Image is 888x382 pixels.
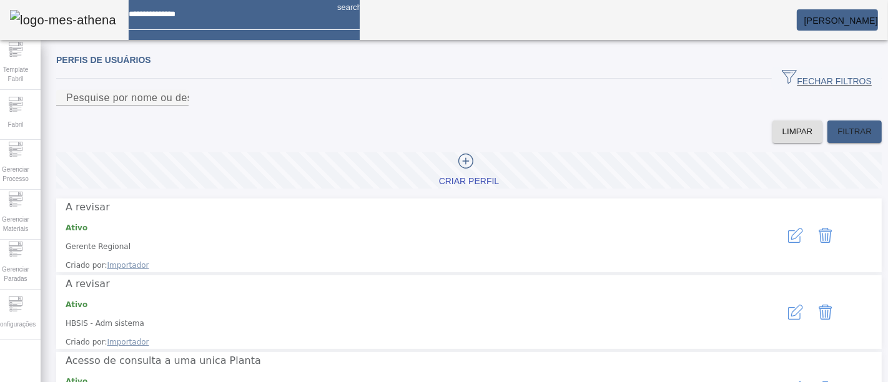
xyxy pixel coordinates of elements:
span: Criado por: [66,260,743,271]
span: Fabril [4,116,27,133]
span: FILTRAR [837,125,872,138]
button: FILTRAR [827,120,882,143]
div: Criar Perfil [439,175,499,188]
button: Delete [811,297,841,327]
span: LIMPAR [782,125,813,138]
span: FECHAR FILTROS [782,69,872,88]
button: Delete [811,220,841,250]
span: A revisar [66,201,110,213]
span: Importador [107,338,149,346]
strong: Ativo [66,223,87,232]
span: Criado por: [66,336,743,348]
button: Criar Perfil [56,152,882,189]
span: A revisar [66,278,110,290]
span: [PERSON_NAME] [804,16,878,26]
span: Acesso de consulta a uma unica Planta [66,355,261,366]
span: Perfis de usuários [56,55,151,65]
img: logo-mes-athena [10,10,116,30]
span: Importador [107,261,149,270]
button: LIMPAR [772,120,823,143]
p: HBSIS - Adm sistema [66,318,743,329]
button: FECHAR FILTROS [772,67,882,90]
p: Gerente Regional [66,241,743,252]
mat-label: Pesquise por nome ou descrição [66,92,221,103]
strong: Ativo [66,300,87,309]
